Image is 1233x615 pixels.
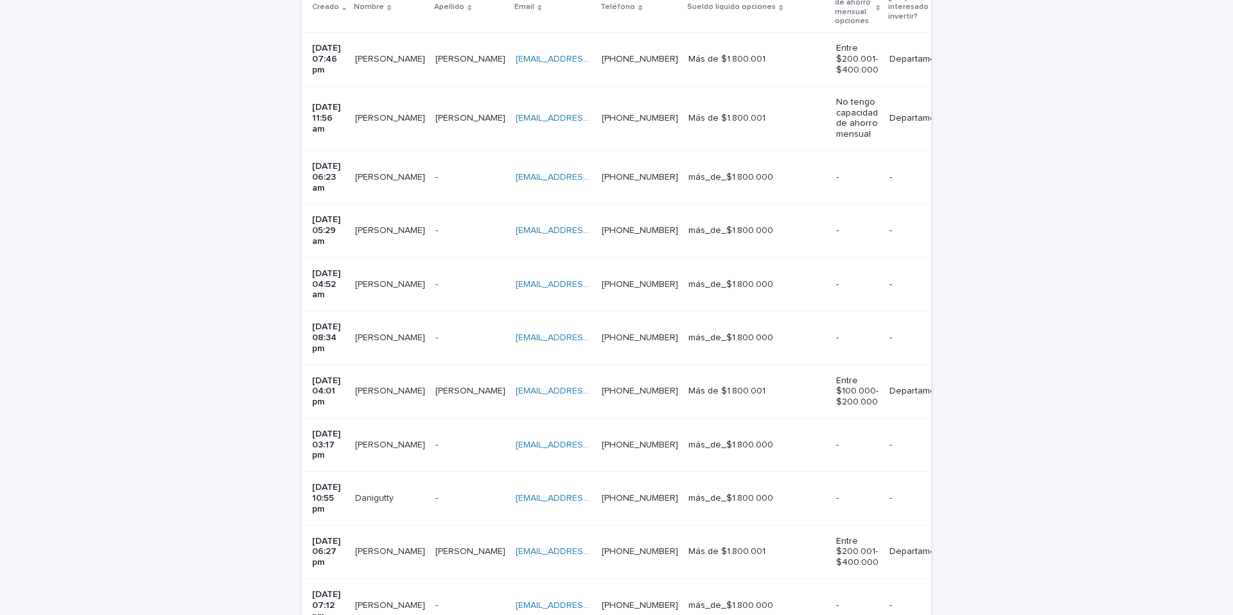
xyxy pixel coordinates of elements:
p: Departamentos [889,386,954,397]
p: - [435,437,441,451]
p: Más de $1.800.001 [688,546,826,557]
a: [PHONE_NUMBER] [602,173,678,182]
a: [EMAIL_ADDRESS][DOMAIN_NAME] [516,333,661,342]
p: - [889,225,954,236]
p: Danigutty [355,490,396,504]
a: [EMAIL_ADDRESS][DOMAIN_NAME] [516,386,661,395]
p: [DATE] 10:55 pm [312,482,345,514]
p: Entre $100.000- $200.000 [836,376,879,408]
p: Entre $200.001- $400.000 [836,43,879,75]
p: [PERSON_NAME] [355,110,428,124]
a: [PHONE_NUMBER] [602,333,678,342]
p: - [435,277,441,290]
p: - [889,600,954,611]
a: [PHONE_NUMBER] [602,601,678,610]
p: - [889,493,954,504]
p: - [889,333,954,343]
p: - [889,172,954,183]
p: - [836,333,879,343]
p: Departamentos [889,546,954,557]
p: más_de_$1.800.000 [688,225,826,236]
a: [PHONE_NUMBER] [602,226,678,235]
p: [DATE] 04:52 am [312,268,345,300]
p: [DATE] 11:56 am [312,102,345,134]
p: - [435,598,441,611]
p: Más de $1.800.001 [688,386,826,397]
a: [PHONE_NUMBER] [602,114,678,123]
p: - [836,440,879,451]
a: [EMAIL_ADDRESS][DOMAIN_NAME] [516,547,661,556]
p: Elvira Escudero Moll [355,437,428,451]
p: Más de $1.800.001 [688,113,826,124]
a: [EMAIL_ADDRESS][DOMAIN_NAME] [516,114,661,123]
p: - [435,330,441,343]
a: [EMAIL_ADDRESS][DOMAIN_NAME] [516,280,661,289]
p: - [889,279,954,290]
p: [DATE] 06:27 pm [312,536,345,568]
p: más_de_$1.800.000 [688,493,826,504]
p: más_de_$1.800.000 [688,333,826,343]
a: [PHONE_NUMBER] [602,280,678,289]
p: [DATE] 04:01 pm [312,376,345,408]
a: [PHONE_NUMBER] [602,440,678,449]
p: [PERSON_NAME] [435,51,508,65]
p: [PERSON_NAME] [435,544,508,557]
a: [EMAIL_ADDRESS][DOMAIN_NAME] [516,173,661,182]
p: [PERSON_NAME] [355,51,428,65]
p: Departamentos [889,113,954,124]
p: más_de_$1.800.000 [688,440,826,451]
p: - [836,225,879,236]
p: - [836,493,879,504]
a: [EMAIL_ADDRESS][DOMAIN_NAME] [516,226,661,235]
a: [EMAIL_ADDRESS][DOMAIN_NAME] [516,601,661,610]
p: Valentin Cantillana [355,223,428,236]
p: - [836,172,879,183]
p: Más de $1.800.001 [688,54,826,65]
p: más_de_$1.800.000 [688,172,826,183]
p: [PERSON_NAME] [435,383,508,397]
p: más_de_$1.800.000 [688,600,826,611]
p: - [435,223,441,236]
p: Rodrigo Bustamante [355,330,428,343]
p: [PERSON_NAME] [355,544,428,557]
p: [DATE] 06:23 am [312,161,345,193]
a: [EMAIL_ADDRESS][DOMAIN_NAME] [516,494,661,503]
p: - [836,279,879,290]
p: - [836,600,879,611]
p: [DATE] 05:29 am [312,214,345,247]
a: [PHONE_NUMBER] [602,547,678,556]
p: Ricardo Jaramillo Galindo [355,598,428,611]
p: Dayneris Leon [355,169,428,183]
p: [PERSON_NAME] [355,383,428,397]
p: [DATE] 08:34 pm [312,322,345,354]
p: - [435,490,441,504]
p: Departamentos [889,54,954,65]
p: - [435,169,441,183]
a: [PHONE_NUMBER] [602,55,678,64]
p: [DATE] 07:46 pm [312,43,345,75]
p: más_de_$1.800.000 [688,279,826,290]
a: [EMAIL_ADDRESS][DOMAIN_NAME] [516,440,661,449]
a: [PHONE_NUMBER] [602,386,678,395]
p: [DATE] 03:17 pm [312,429,345,461]
p: - [889,440,954,451]
a: [EMAIL_ADDRESS][DOMAIN_NAME] [516,55,661,64]
p: Andrea Montero [355,277,428,290]
p: Entre $200.001- $400.000 [836,536,879,568]
p: [PERSON_NAME] [435,110,508,124]
p: No tengo capacidad de ahorro mensual [836,97,879,140]
a: [PHONE_NUMBER] [602,494,678,503]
